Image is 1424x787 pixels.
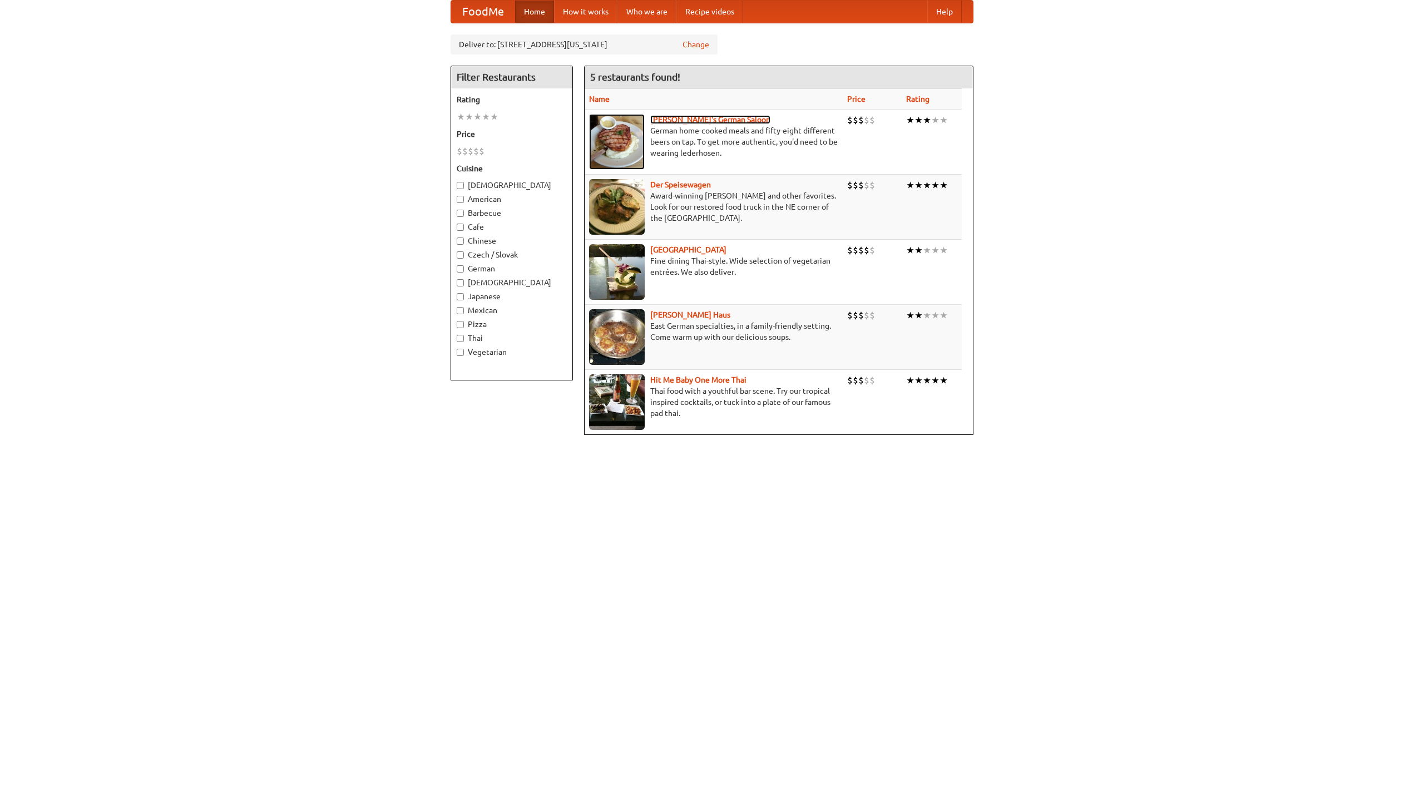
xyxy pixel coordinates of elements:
li: $ [853,309,858,321]
li: ★ [914,114,923,126]
input: American [457,196,464,203]
li: $ [869,179,875,191]
a: Der Speisewagen [650,180,711,189]
input: Chinese [457,237,464,245]
li: ★ [931,114,940,126]
li: $ [858,114,864,126]
li: ★ [931,309,940,321]
label: Vegetarian [457,347,567,358]
li: ★ [490,111,498,123]
input: [DEMOGRAPHIC_DATA] [457,182,464,189]
li: $ [847,244,853,256]
li: $ [847,309,853,321]
a: Recipe videos [676,1,743,23]
label: German [457,263,567,274]
img: kohlhaus.jpg [589,309,645,365]
li: ★ [931,374,940,387]
img: satay.jpg [589,244,645,300]
li: ★ [923,114,931,126]
ng-pluralize: 5 restaurants found! [590,72,680,82]
input: [DEMOGRAPHIC_DATA] [457,279,464,286]
li: ★ [482,111,490,123]
li: ★ [906,244,914,256]
p: Award-winning [PERSON_NAME] and other favorites. Look for our restored food truck in the NE corne... [589,190,838,224]
input: German [457,265,464,273]
a: FoodMe [451,1,515,23]
li: ★ [923,374,931,387]
li: $ [858,179,864,191]
li: ★ [914,374,923,387]
input: Thai [457,335,464,342]
p: Fine dining Thai-style. Wide selection of vegetarian entrées. We also deliver. [589,255,838,278]
h5: Cuisine [457,163,567,174]
input: Vegetarian [457,349,464,356]
li: $ [858,309,864,321]
li: ★ [914,244,923,256]
li: ★ [940,114,948,126]
p: Thai food with a youthful bar scene. Try our tropical inspired cocktails, or tuck into a plate of... [589,385,838,419]
a: [PERSON_NAME] Haus [650,310,730,319]
img: esthers.jpg [589,114,645,170]
li: ★ [923,179,931,191]
label: Czech / Slovak [457,249,567,260]
li: ★ [906,114,914,126]
li: $ [853,179,858,191]
a: Hit Me Baby One More Thai [650,375,746,384]
img: speisewagen.jpg [589,179,645,235]
li: ★ [906,374,914,387]
li: $ [864,374,869,387]
li: $ [858,374,864,387]
li: ★ [906,179,914,191]
li: ★ [940,309,948,321]
input: Cafe [457,224,464,231]
a: Who we are [617,1,676,23]
input: Pizza [457,321,464,328]
li: $ [864,179,869,191]
li: $ [473,145,479,157]
li: $ [847,179,853,191]
label: Chinese [457,235,567,246]
li: $ [864,309,869,321]
li: ★ [457,111,465,123]
b: [GEOGRAPHIC_DATA] [650,245,726,254]
li: ★ [914,309,923,321]
p: German home-cooked meals and fifty-eight different beers on tap. To get more authentic, you'd nee... [589,125,838,159]
h5: Price [457,128,567,140]
li: ★ [465,111,473,123]
li: $ [864,244,869,256]
label: Cafe [457,221,567,232]
li: $ [853,244,858,256]
label: Mexican [457,305,567,316]
a: How it works [554,1,617,23]
label: Pizza [457,319,567,330]
li: $ [858,244,864,256]
li: ★ [931,244,940,256]
h5: Rating [457,94,567,105]
li: $ [864,114,869,126]
label: Thai [457,333,567,344]
a: Rating [906,95,929,103]
img: babythai.jpg [589,374,645,430]
li: $ [457,145,462,157]
li: ★ [940,179,948,191]
a: Name [589,95,610,103]
li: $ [479,145,484,157]
li: ★ [914,179,923,191]
li: $ [468,145,473,157]
li: $ [853,374,858,387]
a: Price [847,95,866,103]
input: Barbecue [457,210,464,217]
input: Japanese [457,293,464,300]
li: ★ [923,244,931,256]
label: [DEMOGRAPHIC_DATA] [457,277,567,288]
li: ★ [906,309,914,321]
label: Japanese [457,291,567,302]
h4: Filter Restaurants [451,66,572,88]
li: $ [847,374,853,387]
li: $ [847,114,853,126]
li: ★ [940,374,948,387]
a: Help [927,1,962,23]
